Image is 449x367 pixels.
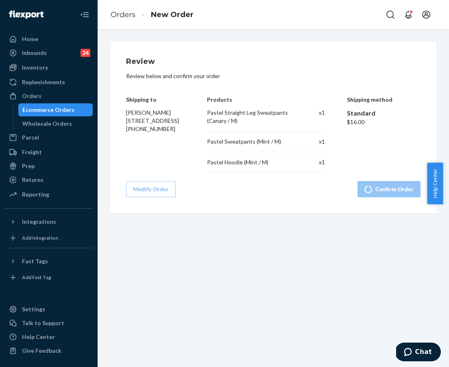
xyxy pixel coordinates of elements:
[382,7,399,23] button: Open Search Box
[5,33,93,46] a: Home
[5,146,93,159] a: Freight
[22,148,42,156] div: Freight
[5,159,93,173] a: Prep
[76,7,93,23] button: Close Navigation
[22,305,45,313] div: Settings
[22,106,74,114] div: Ecommerce Orders
[347,118,421,126] div: $16.00
[5,303,93,316] a: Settings
[427,163,443,204] button: Help Center
[104,3,200,27] ol: breadcrumbs
[126,96,185,103] h4: Shipping to
[396,343,441,363] iframe: Opens a widget where you can chat to one of our agents
[5,271,93,284] a: Add Fast Tag
[126,58,421,66] h1: Review
[22,347,61,355] div: Give Feedback
[22,176,44,184] div: Returns
[22,120,72,128] div: Wholesale Orders
[357,181,421,197] button: Confirm Order
[207,109,299,125] div: Pastel Straight Leg Sweatpants (Canary / M)
[18,103,93,116] a: Ecommerce Orders
[307,138,325,146] div: x 1
[22,274,51,281] div: Add Fast Tag
[18,117,93,130] a: Wholesale Orders
[126,72,421,80] p: Review below and confirm your order
[22,234,58,241] div: Add Integration
[22,333,55,341] div: Help Center
[5,131,93,144] a: Parcel
[22,92,41,100] div: Orders
[22,190,49,199] div: Reporting
[207,96,325,103] h4: Products
[22,257,48,265] div: Fast Tags
[347,109,421,118] div: Standard
[5,232,93,245] a: Add Integration
[81,49,90,57] div: 24
[126,181,176,197] button: Modify Order
[22,49,47,57] div: Inbounds
[5,344,93,357] button: Give Feedback
[22,63,48,72] div: Inventory
[9,11,44,19] img: Flexport logo
[111,10,135,19] a: Orders
[307,109,325,125] div: x 1
[418,7,434,23] button: Open account menu
[5,330,93,343] a: Help Center
[22,319,64,327] div: Talk to Support
[5,317,93,330] button: Talk to Support
[126,125,185,133] div: [PHONE_NUMBER]
[5,90,93,103] a: Orders
[207,138,299,146] div: Pastel Sweatpants (Mint / M)
[400,7,416,23] button: Open notifications
[5,76,93,89] a: Replenishments
[22,218,56,226] div: Integrations
[126,109,179,124] span: [PERSON_NAME] [STREET_ADDRESS]
[307,158,325,166] div: x 1
[5,188,93,201] a: Reporting
[347,96,421,103] h4: Shipping method
[22,35,38,43] div: Home
[5,173,93,186] a: Returns
[22,162,35,170] div: Prep
[22,133,39,142] div: Parcel
[151,10,194,19] a: New Order
[5,61,93,74] a: Inventory
[5,255,93,268] button: Fast Tags
[5,215,93,228] button: Integrations
[22,78,65,86] div: Replenishments
[5,46,93,59] a: Inbounds24
[207,158,299,166] div: Pastel Hoodie (Mint / M)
